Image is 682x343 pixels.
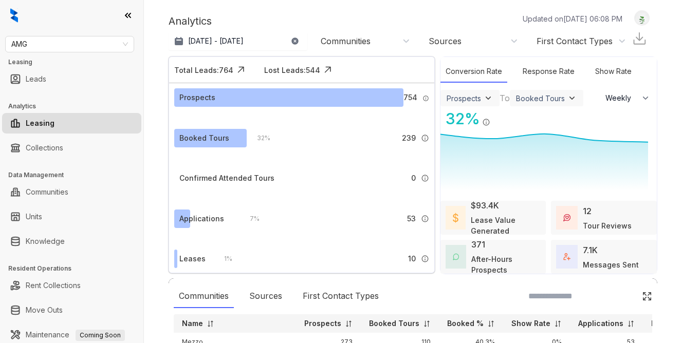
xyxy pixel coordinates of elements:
img: Click Icon [490,109,506,124]
div: Response Rate [518,61,580,83]
p: Name [182,318,203,329]
div: Prospects [447,94,481,103]
div: 12 [583,205,592,217]
div: Sources [429,35,462,47]
li: Move Outs [2,300,141,320]
img: Download [632,31,647,46]
div: 32 % [247,132,270,144]
span: Weekly [605,93,637,103]
img: Info [421,215,429,223]
h3: Resident Operations [8,264,143,273]
li: Collections [2,138,141,158]
img: sorting [207,320,214,328]
div: 7.1K [583,244,598,256]
div: Communities [321,35,371,47]
div: $93.4K [471,199,499,212]
img: LeaseValue [453,213,458,223]
p: Applications [578,318,623,329]
img: Click Icon [320,62,336,78]
img: ViewFilterArrow [483,93,493,103]
span: AMG [11,36,128,52]
div: 7 % [239,213,260,224]
a: Move Outs [26,300,63,320]
img: TotalFum [563,253,570,260]
span: Coming Soon [76,330,125,341]
li: Leads [2,69,141,89]
a: Leasing [26,113,54,134]
img: UserAvatar [635,13,649,24]
li: Leasing [2,113,141,134]
div: 371 [471,238,485,251]
div: Show Rate [590,61,637,83]
img: Click Icon [233,62,249,78]
p: Updated on [DATE] 06:08 PM [523,13,622,24]
img: sorting [423,320,431,328]
div: Confirmed Attended Tours [179,173,274,184]
span: 754 [403,92,417,103]
p: Booked Tours [369,318,419,329]
div: Total Leads: 764 [174,65,233,75]
li: Communities [2,182,141,202]
li: Units [2,206,141,227]
img: sorting [627,320,635,328]
div: First Contact Types [537,35,613,47]
span: 239 [402,132,416,144]
div: To [500,92,510,104]
a: Communities [26,182,68,202]
img: Info [422,95,429,102]
img: AfterHoursConversations [453,253,459,260]
img: Info [421,255,429,263]
img: Info [421,134,429,142]
p: Prospects [304,318,341,329]
button: [DATE] - [DATE] [169,32,307,50]
h3: Analytics [8,102,143,111]
div: Lost Leads: 544 [264,65,320,75]
li: Knowledge [2,231,141,252]
img: TourReviews [563,214,570,221]
span: 10 [408,253,416,264]
p: Show Rate [511,318,550,329]
img: Click Icon [642,291,652,301]
img: ViewFilterArrow [567,93,577,103]
div: Leases [179,253,206,264]
div: 32 % [440,107,480,130]
p: [DATE] - [DATE] [188,36,244,46]
div: Applications [179,213,224,224]
h3: Leasing [8,58,143,67]
div: Lease Value Generated [471,215,541,236]
span: 0 [411,173,416,184]
button: Weekly [599,89,657,107]
div: Prospects [179,92,215,103]
img: Info [421,174,429,182]
div: After-Hours Prospects [471,254,541,275]
span: 53 [407,213,416,224]
div: Booked Tours [179,132,229,144]
p: Leases [651,318,677,329]
div: Booked Tours [516,94,565,103]
li: Rent Collections [2,275,141,296]
p: Booked % [447,318,484,329]
div: Communities [174,284,234,308]
a: Knowledge [26,231,65,252]
a: Rent Collections [26,275,81,296]
div: Sources [244,284,287,308]
img: Info [482,118,490,126]
a: Units [26,206,42,227]
div: Conversion Rate [440,61,507,83]
img: SearchIcon [620,292,629,300]
div: Messages Sent [583,259,639,270]
div: 1 % [214,253,232,264]
a: Collections [26,138,63,158]
img: logo [10,8,18,23]
img: sorting [554,320,562,328]
p: Analytics [169,13,212,29]
img: sorting [487,320,495,328]
div: Tour Reviews [583,220,632,231]
img: sorting [345,320,353,328]
div: First Contact Types [298,284,384,308]
h3: Data Management [8,170,143,180]
a: Leads [26,69,46,89]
